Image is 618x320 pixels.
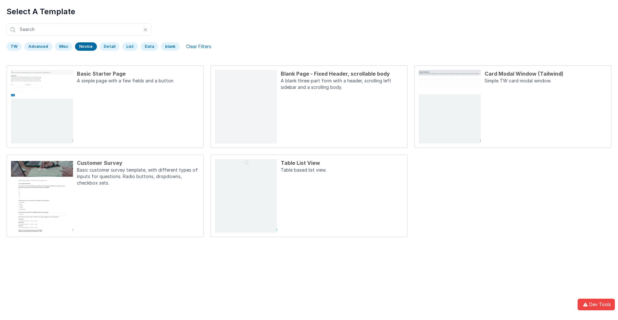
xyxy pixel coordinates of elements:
[24,42,52,51] div: Advanced
[100,42,120,51] div: Detail
[55,42,72,51] div: Misc
[281,167,403,175] p: Table based list view.
[281,70,403,78] div: Blank Page - Fixed Header, scrollable body
[77,70,199,78] div: Basic Starter Page
[6,6,612,17] h1: Select A Template
[281,78,403,92] p: A blank three-part form with a header, scrolling left sidebar and a scrolling body.
[77,78,199,85] p: A simple page with a few fields and a button
[77,167,199,187] p: Basic customer survey template, with different types of inputs for questions. Radio buttons, drop...
[578,299,615,310] button: Dev Tools
[281,159,403,167] div: Table List View
[182,42,215,51] div: Clear Filters
[77,159,199,167] div: Customer Survey
[485,78,607,85] p: Simple TW card modal window.
[485,70,607,78] div: Card Modal Window (Tailwind)
[161,42,180,51] div: blank
[122,42,138,51] div: List
[75,42,97,51] div: Novice
[6,42,22,51] div: TW
[141,42,158,51] div: Data
[6,23,151,36] input: Search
